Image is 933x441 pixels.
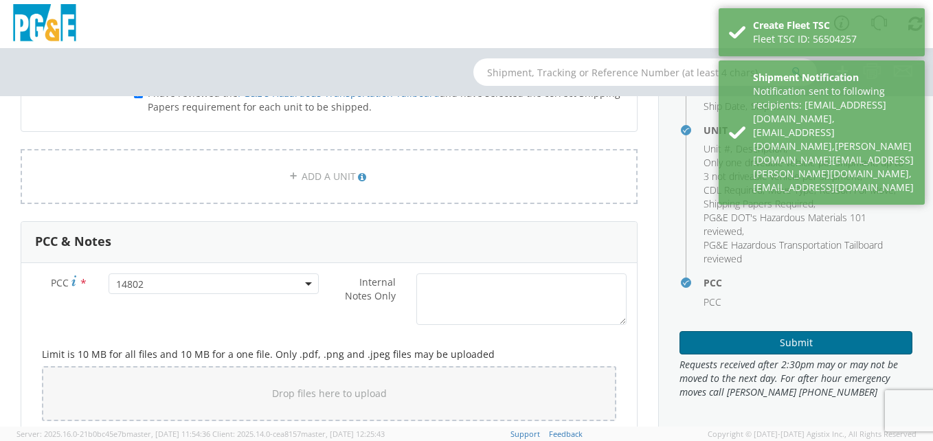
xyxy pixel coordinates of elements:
[148,87,620,113] span: I have reviewed the and have selected the correct Shipping Papers requirement for each unit to be...
[708,429,917,440] span: Copyright © [DATE]-[DATE] Agistix Inc., All Rights Reserved
[704,142,730,155] span: Unit #
[51,276,69,289] span: PCC
[704,211,866,238] span: PG&E DOT's Hazardous Materials 101 reviewed
[549,429,583,439] a: Feedback
[126,429,210,439] span: master, [DATE] 11:54:36
[753,32,914,46] div: Fleet TSC ID: 56504257
[272,387,387,400] span: Drop files here to upload
[704,100,745,113] span: Ship Date
[753,71,914,84] div: Shipment Notification
[704,125,912,135] h4: Unit
[704,197,813,210] span: Shipping Papers Required
[10,4,79,45] img: pge-logo-06675f144f4cfa6a6814.png
[109,273,319,294] span: 14802
[704,156,903,183] span: Only one driveable vehicle per shipment, up to 3 not driveable vehicle per shipment
[679,331,912,354] button: Submit
[704,278,912,288] h4: PCC
[704,183,763,196] span: CDL Required
[212,429,385,439] span: Client: 2025.14.0-cea8157
[704,156,909,183] li: ,
[21,149,638,204] a: ADD A UNIT
[238,87,440,100] a: PG&E's Hazardous Transportation Tailboard
[345,275,396,302] span: Internal Notes Only
[42,349,616,359] h5: Limit is 10 MB for all files and 10 MB for a one file. Only .pdf, .png and .jpeg files may be upl...
[704,238,883,265] span: PG&E Hazardous Transportation Tailboard reviewed
[753,84,914,194] div: Notification sent to following recipients: [EMAIL_ADDRESS][DOMAIN_NAME],[EMAIL_ADDRESS][DOMAIN_NA...
[679,358,912,399] span: Requests received after 2:30pm may or may not be moved to the next day. For after hour emergency ...
[704,295,721,308] span: PCC
[16,429,210,439] span: Server: 2025.16.0-21b0bc45e7b
[704,211,909,238] li: ,
[510,429,540,439] a: Support
[35,235,111,249] h3: PCC & Notes
[116,278,311,291] span: 14802
[473,58,817,86] input: Shipment, Tracking or Reference Number (at least 4 chars)
[704,197,816,211] li: ,
[704,142,732,156] li: ,
[753,19,914,32] div: Create Fleet TSC
[704,100,747,113] li: ,
[704,183,765,197] li: ,
[301,429,385,439] span: master, [DATE] 12:25:43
